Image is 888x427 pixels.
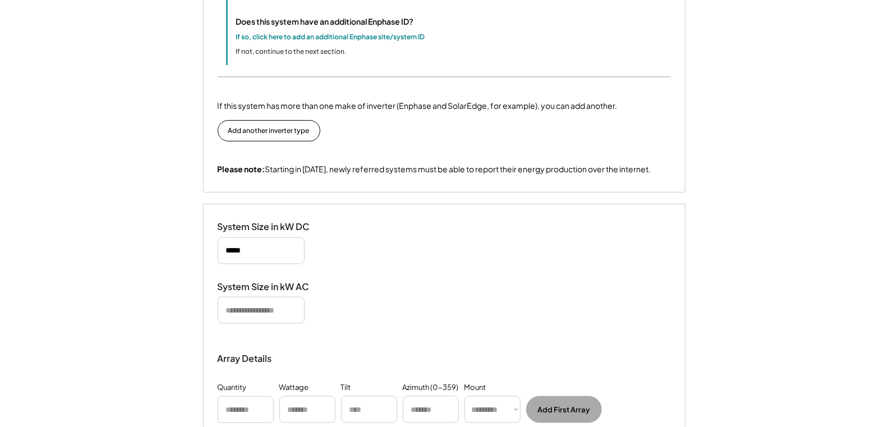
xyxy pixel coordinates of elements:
div: Array Details [218,352,274,365]
div: Starting in [DATE], newly referred systems must be able to report their energy production over th... [218,164,651,175]
div: If not, continue to the next section. [236,47,347,57]
div: Quantity [218,382,247,393]
div: Azimuth (0-359) [403,382,459,393]
div: If this system has more than one make of inverter (Enphase and SolarEdge, for example), you can a... [218,100,618,112]
div: Mount [464,382,486,393]
strong: Please note: [218,164,265,174]
div: Wattage [279,382,309,393]
div: Does this system have an additional Enphase ID? [236,16,414,27]
div: Tilt [341,382,351,393]
div: If so, click here to add an additional Enphase site/system ID [236,32,425,42]
div: System Size in kW DC [218,221,330,233]
div: System Size in kW AC [218,281,330,293]
button: Add another inverter type [218,120,320,141]
button: Add First Array [526,396,602,423]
